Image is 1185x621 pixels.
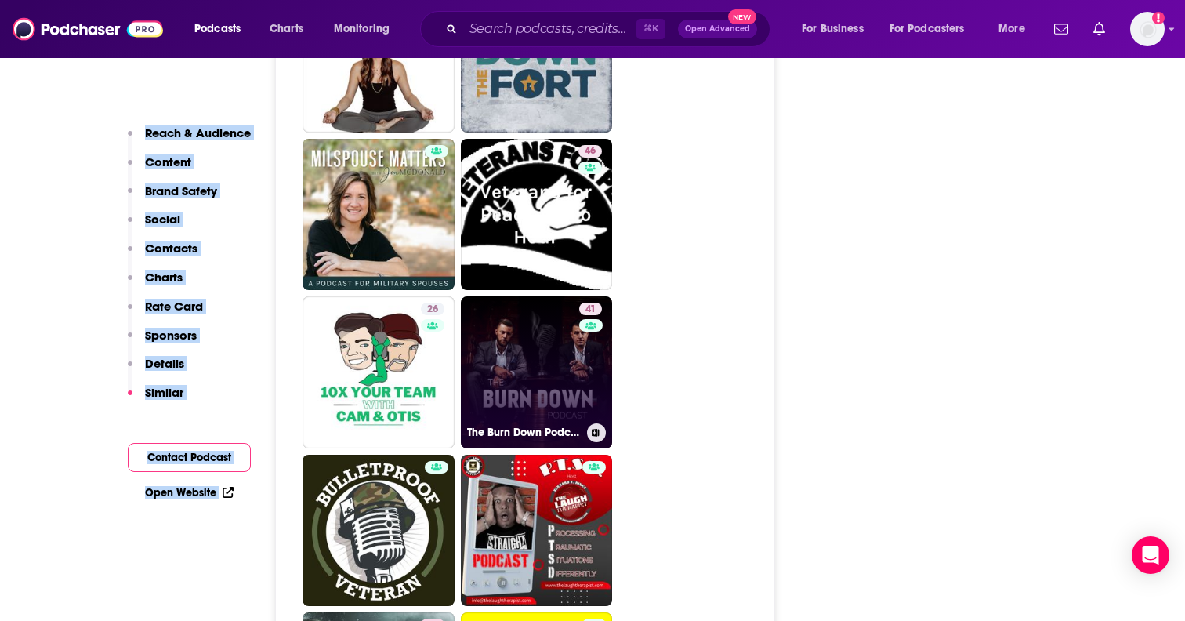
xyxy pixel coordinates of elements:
span: Monitoring [334,18,390,40]
img: User Profile [1130,12,1165,46]
a: Show notifications dropdown [1048,16,1074,42]
a: Charts [259,16,313,42]
svg: Add a profile image [1152,12,1165,24]
span: Logged in as catefess [1130,12,1165,46]
button: Similar [128,385,183,414]
button: Sponsors [128,328,197,357]
p: Contacts [145,241,197,256]
span: 41 [585,302,596,318]
button: Charts [128,270,183,299]
button: Open AdvancedNew [678,20,757,38]
p: Rate Card [145,299,203,314]
a: 41 [579,303,602,315]
p: Sponsors [145,328,197,343]
span: New [728,9,756,24]
a: 41The Burn Down Podcast [461,296,613,448]
button: Details [128,356,184,385]
a: 26 [303,296,455,448]
input: Search podcasts, credits, & more... [463,16,636,42]
span: For Podcasters [890,18,965,40]
span: For Business [802,18,864,40]
button: Show profile menu [1130,12,1165,46]
button: Brand Safety [128,183,217,212]
a: 26 [421,303,444,315]
p: Reach & Audience [145,125,251,140]
span: ⌘ K [636,19,665,39]
div: Search podcasts, credits, & more... [435,11,785,47]
button: Reach & Audience [128,125,251,154]
button: open menu [183,16,261,42]
button: Rate Card [128,299,203,328]
p: Social [145,212,180,227]
span: Podcasts [194,18,241,40]
a: Open Website [145,486,234,499]
a: 46 [461,139,613,291]
p: Brand Safety [145,183,217,198]
p: Similar [145,385,183,400]
a: Show notifications dropdown [1087,16,1111,42]
button: Content [128,154,191,183]
p: Content [145,154,191,169]
span: 26 [427,302,438,318]
span: Charts [270,18,303,40]
p: Details [145,356,184,371]
button: Contacts [128,241,197,270]
img: Podchaser - Follow, Share and Rate Podcasts [13,14,163,44]
button: open menu [987,16,1045,42]
p: Charts [145,270,183,285]
button: Contact Podcast [128,443,251,472]
span: More [998,18,1025,40]
span: 46 [585,143,596,159]
span: Open Advanced [685,25,750,33]
div: Open Intercom Messenger [1132,536,1169,574]
button: open menu [791,16,883,42]
a: 46 [578,145,602,158]
button: open menu [323,16,410,42]
button: open menu [879,16,987,42]
button: Social [128,212,180,241]
h3: The Burn Down Podcast [467,426,581,439]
